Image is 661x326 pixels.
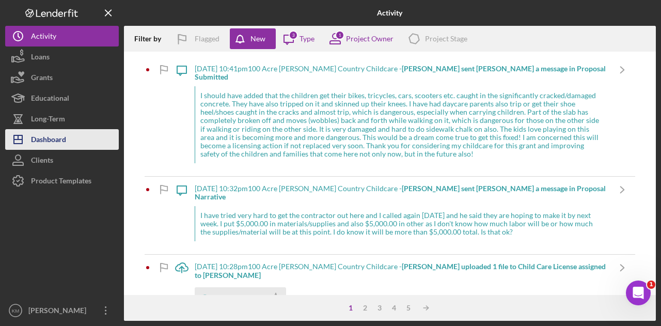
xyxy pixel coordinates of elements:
[289,30,298,40] div: 3
[31,46,50,70] div: Loans
[195,65,609,81] div: [DATE] 10:41pm 100 Acre [PERSON_NAME] Country Childcare -
[5,88,119,108] button: Educational
[5,108,119,129] button: Long-Term
[372,304,387,312] div: 3
[5,67,119,88] button: Grants
[31,129,66,152] div: Dashboard
[5,170,119,191] button: Product Templates
[31,108,65,132] div: Long-Term
[195,28,219,49] div: Flagged
[250,28,265,49] div: New
[195,64,606,81] b: [PERSON_NAME] sent [PERSON_NAME] a message in Proposal Submitted
[195,262,609,279] div: [DATE] 10:28pm 100 Acre [PERSON_NAME] Country Childcare -
[5,46,119,67] button: Loans
[425,35,467,43] div: Project Stage
[195,206,609,241] div: I have tried very hard to get the contractor out here and I called again [DATE] and he said they ...
[195,86,609,163] div: I should have added that the children get their bikes, tricycles, cars, scooters etc. caught in t...
[358,304,372,312] div: 2
[300,35,314,43] div: Type
[647,281,655,289] span: 1
[5,26,119,46] button: Activity
[26,300,93,323] div: [PERSON_NAME]
[230,28,276,49] button: New
[169,255,635,315] a: [DATE] 10:28pm100 Acre [PERSON_NAME] Country Childcare -[PERSON_NAME] uploaded 1 file to Child Ca...
[195,184,609,201] div: [DATE] 10:32pm 100 Acre [PERSON_NAME] Country Childcare -
[31,26,56,49] div: Activity
[195,287,286,308] button: IMG_9979.jpg
[169,57,635,176] a: [DATE] 10:41pm100 Acre [PERSON_NAME] Country Childcare -[PERSON_NAME] sent [PERSON_NAME] a messag...
[31,88,69,111] div: Educational
[5,300,119,321] button: KM[PERSON_NAME]
[31,150,53,173] div: Clients
[134,35,169,43] div: Filter by
[387,304,401,312] div: 4
[169,177,635,254] a: [DATE] 10:32pm100 Acre [PERSON_NAME] Country Childcare -[PERSON_NAME] sent [PERSON_NAME] a messag...
[169,28,230,49] button: Flagged
[5,129,119,150] button: Dashboard
[31,67,53,90] div: Grants
[626,281,651,305] iframe: Intercom live chat
[31,170,91,194] div: Product Templates
[401,304,416,312] div: 5
[215,293,260,302] div: IMG_9979.jpg
[346,35,394,43] div: Project Owner
[12,308,19,314] text: KM
[343,304,358,312] div: 1
[195,262,606,279] b: [PERSON_NAME] uploaded 1 file to Child Care License assigned to [PERSON_NAME]
[5,150,119,170] button: Clients
[377,9,402,17] b: Activity
[195,184,606,201] b: [PERSON_NAME] sent [PERSON_NAME] a message in Proposal Narrative
[335,30,344,40] div: 1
